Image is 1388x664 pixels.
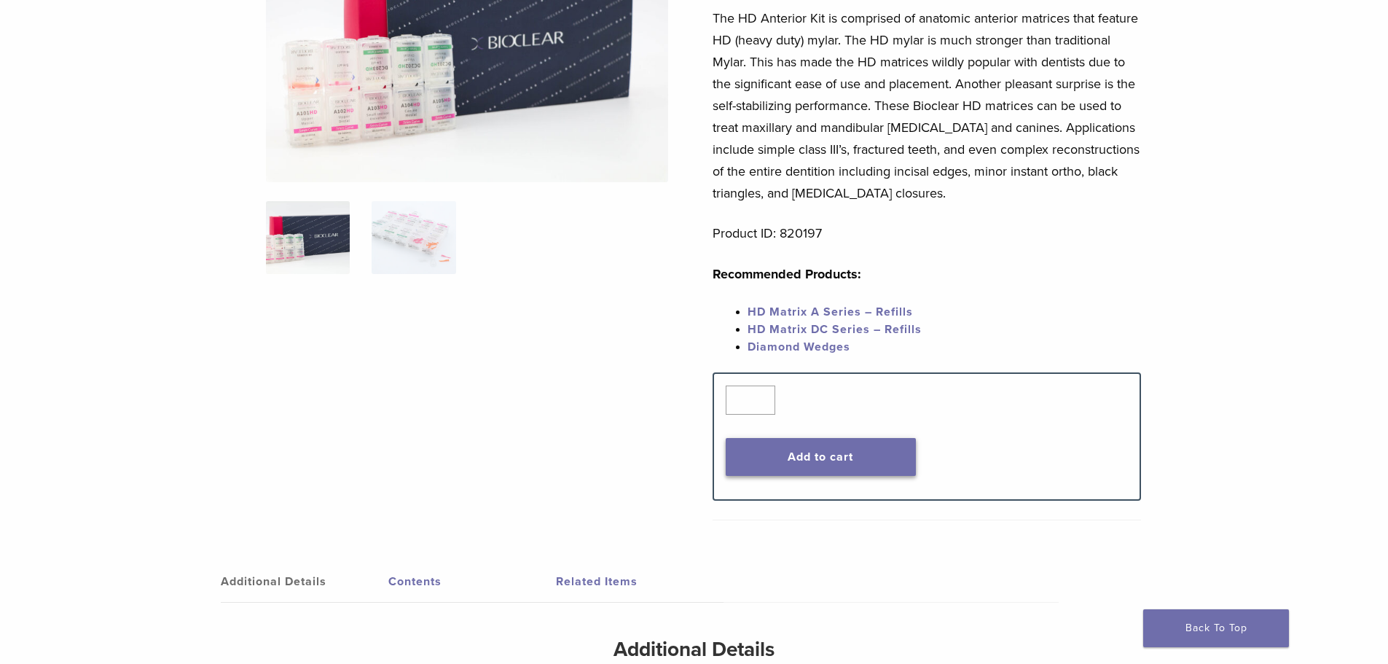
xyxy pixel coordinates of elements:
[372,201,455,274] img: Complete HD Anterior Kit - Image 2
[1143,609,1289,647] a: Back To Top
[726,438,916,476] button: Add to cart
[713,266,861,282] strong: Recommended Products:
[221,561,388,602] a: Additional Details
[748,305,913,319] a: HD Matrix A Series – Refills
[713,222,1141,244] p: Product ID: 820197
[388,561,556,602] a: Contents
[748,322,922,337] a: HD Matrix DC Series – Refills
[556,561,724,602] a: Related Items
[266,201,350,274] img: IMG_8088-1-324x324.jpg
[748,340,850,354] a: Diamond Wedges
[713,7,1141,204] p: The HD Anterior Kit is comprised of anatomic anterior matrices that feature HD (heavy duty) mylar...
